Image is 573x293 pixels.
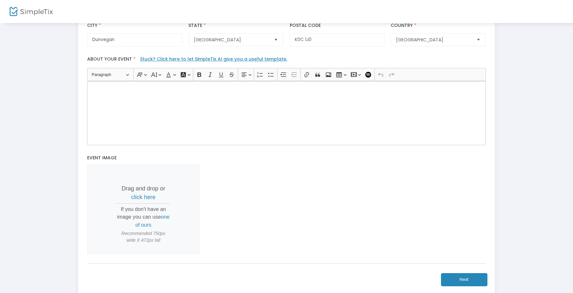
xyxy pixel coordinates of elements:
[84,53,489,68] label: About your event
[441,273,487,286] button: Next
[474,34,483,46] button: Select
[290,22,321,29] label: Postal Code
[136,214,170,227] span: one of ours
[140,56,287,62] a: Stuck? Click here to let SimpleTix AI give you a useful template.
[396,37,471,43] span: [GEOGRAPHIC_DATA]
[188,22,207,29] label: State
[271,34,280,46] button: Select
[87,155,117,161] span: Event Image
[117,205,170,229] p: If you don't have an image you can use
[87,22,102,29] label: City
[92,71,125,79] span: Paragraph
[117,230,170,244] span: Recommended 750px wide X 472px tall
[131,194,155,200] span: click here
[87,33,182,46] input: City
[194,37,269,43] span: [GEOGRAPHIC_DATA]
[89,70,132,80] button: Paragraph
[391,22,418,29] label: Country
[117,184,170,202] p: Drag and drop or
[87,81,486,145] div: Rich Text Editor, main
[87,68,486,81] div: Editor toolbar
